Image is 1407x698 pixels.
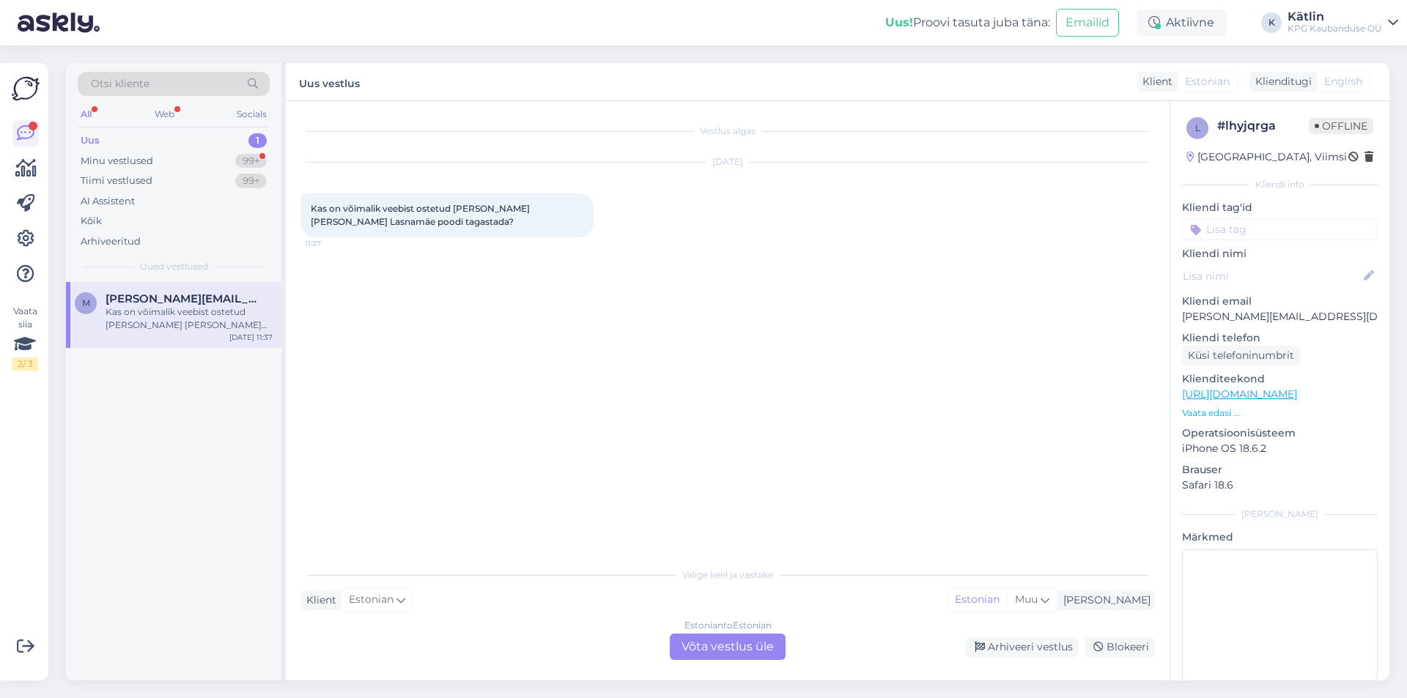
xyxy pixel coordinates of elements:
[1182,246,1378,261] p: Kliendi nimi
[106,305,273,332] div: Kas on võimalik veebist ostetud [PERSON_NAME] [PERSON_NAME] Lasnamäe poodi tagastada?
[248,133,267,148] div: 1
[1183,268,1361,284] input: Lisa nimi
[885,15,913,29] b: Uus!
[1217,117,1309,135] div: # lhyjqrga
[1182,530,1378,545] p: Märkmed
[1182,294,1378,309] p: Kliendi email
[235,174,267,188] div: 99+
[1186,149,1347,165] div: [GEOGRAPHIC_DATA], Viimsi
[1182,218,1378,240] input: Lisa tag
[1182,309,1378,324] p: [PERSON_NAME][EMAIL_ADDRESS][DOMAIN_NAME]
[81,194,135,209] div: AI Assistent
[299,72,360,92] label: Uus vestlus
[1182,406,1378,420] p: Vaata edasi ...
[1195,122,1200,133] span: l
[670,634,786,660] div: Võta vestlus üle
[1324,74,1362,89] span: English
[91,76,149,92] span: Otsi kliente
[948,589,1007,611] div: Estonian
[1182,387,1297,401] a: [URL][DOMAIN_NAME]
[1249,74,1312,89] div: Klienditugi
[12,357,38,371] div: 2 / 3
[300,593,336,608] div: Klient
[81,154,153,168] div: Minu vestlused
[81,133,100,148] div: Uus
[1057,593,1151,608] div: [PERSON_NAME]
[12,305,38,371] div: Vaata siia
[1288,11,1382,23] div: Kätlin
[140,260,208,273] span: Uued vestlused
[1182,330,1378,346] p: Kliendi telefon
[300,125,1155,138] div: Vestlus algas
[1137,74,1172,89] div: Klient
[229,332,273,343] div: [DATE] 11:37
[1182,346,1300,365] div: Küsi telefoninumbrit
[1261,12,1282,33] div: K
[1182,371,1378,387] p: Klienditeekond
[300,155,1155,168] div: [DATE]
[106,292,258,305] span: m.romashko@icloud.com
[81,174,152,188] div: Tiimi vestlused
[152,105,177,124] div: Web
[305,238,360,249] span: 11:37
[1182,200,1378,215] p: Kliendi tag'id
[1309,118,1373,134] span: Offline
[1015,593,1038,606] span: Muu
[12,75,40,103] img: Askly Logo
[235,154,267,168] div: 99+
[78,105,95,124] div: All
[1182,178,1378,191] div: Kliendi info
[300,568,1155,582] div: Valige keel ja vastake
[311,203,532,227] span: Kas on võimalik veebist ostetud [PERSON_NAME] [PERSON_NAME] Lasnamäe poodi tagastada?
[1182,478,1378,493] p: Safari 18.6
[684,619,772,632] div: Estonian to Estonian
[1085,637,1155,657] div: Blokeeri
[1182,462,1378,478] p: Brauser
[82,297,90,308] span: m
[885,14,1050,31] div: Proovi tasuta juba täna:
[234,105,270,124] div: Socials
[966,637,1079,657] div: Arhiveeri vestlus
[1185,74,1230,89] span: Estonian
[1288,23,1382,34] div: KPG Kaubanduse OÜ
[1182,508,1378,521] div: [PERSON_NAME]
[1137,10,1226,36] div: Aktiivne
[1056,9,1119,37] button: Emailid
[81,214,102,229] div: Kõik
[81,234,141,249] div: Arhiveeritud
[1288,11,1398,34] a: KätlinKPG Kaubanduse OÜ
[349,592,394,608] span: Estonian
[1182,441,1378,456] p: iPhone OS 18.6.2
[1182,426,1378,441] p: Operatsioonisüsteem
